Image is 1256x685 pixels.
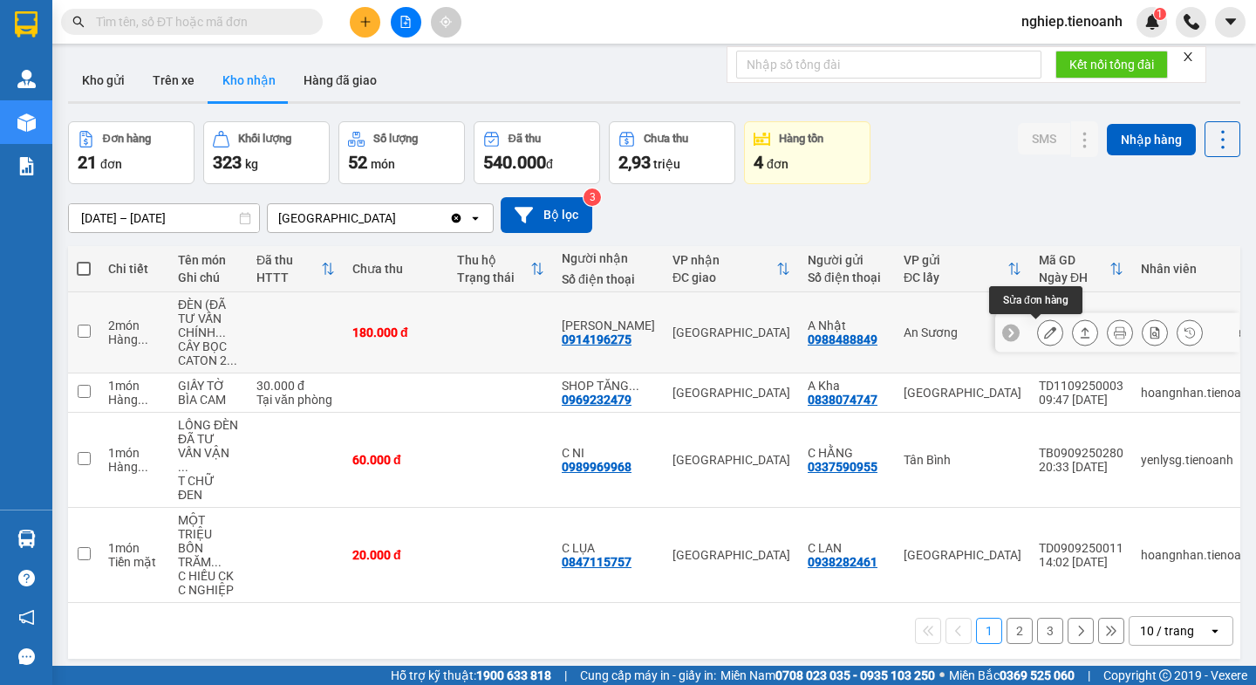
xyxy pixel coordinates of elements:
[562,251,655,265] div: Người nhận
[562,555,631,569] div: 0847115757
[138,393,148,407] span: ...
[15,11,38,38] img: logo-vxr
[178,460,188,474] span: ...
[108,379,160,393] div: 1 món
[256,253,321,267] div: Đã thu
[474,121,600,184] button: Đã thu540.000đ
[103,133,151,145] div: Đơn hàng
[431,7,461,38] button: aim
[238,133,291,145] div: Khối lượng
[352,262,440,276] div: Chưa thu
[245,157,258,171] span: kg
[178,513,239,569] div: MỘT TRIỆU BỐN TRĂM NGHÌN ĐỒNG
[1182,51,1194,63] span: close
[1107,124,1196,155] button: Nhập hàng
[808,393,877,407] div: 0838074747
[178,474,239,502] div: T CHỮ ĐEN
[644,133,688,145] div: Chưa thu
[672,325,790,339] div: [GEOGRAPHIC_DATA]
[398,209,399,227] input: Selected Hòa Đông.
[208,59,290,101] button: Kho nhận
[904,325,1021,339] div: An Sương
[139,59,208,101] button: Trên xe
[178,253,239,267] div: Tên món
[17,530,36,548] img: warehouse-icon
[989,286,1082,314] div: Sửa đơn hàng
[672,453,790,467] div: [GEOGRAPHIC_DATA]
[808,332,877,346] div: 0988488849
[1039,393,1123,407] div: 09:47 [DATE]
[1055,51,1168,79] button: Kết nối tổng đài
[546,157,553,171] span: đ
[1069,55,1154,74] span: Kết nối tổng đài
[1007,618,1033,644] button: 2
[352,453,440,467] div: 60.000 đ
[215,325,226,339] span: ...
[664,246,799,292] th: Toggle SortBy
[108,555,160,569] div: Tiền mặt
[476,668,551,682] strong: 1900 633 818
[1154,8,1166,20] sup: 1
[248,246,344,292] th: Toggle SortBy
[779,133,823,145] div: Hàng tồn
[1030,246,1132,292] th: Toggle SortBy
[744,121,870,184] button: Hàng tồn4đơn
[1140,622,1194,640] div: 10 / trang
[1039,555,1123,569] div: 14:02 [DATE]
[371,157,395,171] span: món
[672,253,776,267] div: VP nhận
[808,379,886,393] div: A Kha
[68,59,139,101] button: Kho gửi
[256,271,321,284] div: HTTT
[1157,8,1163,20] span: 1
[483,152,546,173] span: 540.000
[17,70,36,88] img: warehouse-icon
[17,113,36,132] img: warehouse-icon
[96,12,302,31] input: Tìm tên, số ĐT hoặc mã đơn
[720,666,935,685] span: Miền Nam
[939,672,945,679] span: ⚪️
[391,7,421,38] button: file-add
[808,319,886,332] div: A Nhật
[1039,379,1123,393] div: TD1109250003
[17,157,36,175] img: solution-icon
[808,555,877,569] div: 0938282461
[895,246,1030,292] th: Toggle SortBy
[440,16,452,28] span: aim
[1223,14,1239,30] span: caret-down
[138,332,148,346] span: ...
[350,7,380,38] button: plus
[1037,319,1063,346] div: Sửa đơn hàng
[227,353,237,367] span: ...
[338,121,465,184] button: Số lượng52món
[108,262,160,276] div: Chi tiết
[562,541,655,555] div: C LỤA
[1159,669,1171,682] span: copyright
[904,548,1021,562] div: [GEOGRAPHIC_DATA]
[108,393,160,407] div: Hàng thông thường
[178,271,239,284] div: Ghi chú
[736,51,1041,79] input: Nhập số tổng đài
[1141,386,1256,400] div: hoangnhan.tienoanh
[178,339,239,367] div: CÂY BỌC CATON 2M +CỤC BNL
[562,460,631,474] div: 0989969968
[562,319,655,332] div: Tài Huyền
[68,121,195,184] button: Đơn hàng21đơn
[18,648,35,665] span: message
[808,541,886,555] div: C LAN
[457,271,530,284] div: Trạng thái
[1039,446,1123,460] div: TB0909250280
[808,460,877,474] div: 0337590955
[211,555,222,569] span: ...
[1039,460,1123,474] div: 20:33 [DATE]
[580,666,716,685] span: Cung cấp máy in - giấy in:
[399,16,412,28] span: file-add
[501,197,592,233] button: Bộ lọc
[18,609,35,626] span: notification
[256,379,335,393] div: 30.000 đ
[562,393,631,407] div: 0969232479
[1000,668,1075,682] strong: 0369 525 060
[808,271,886,284] div: Số điện thoại
[808,446,886,460] div: C HẰNG
[584,188,601,206] sup: 3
